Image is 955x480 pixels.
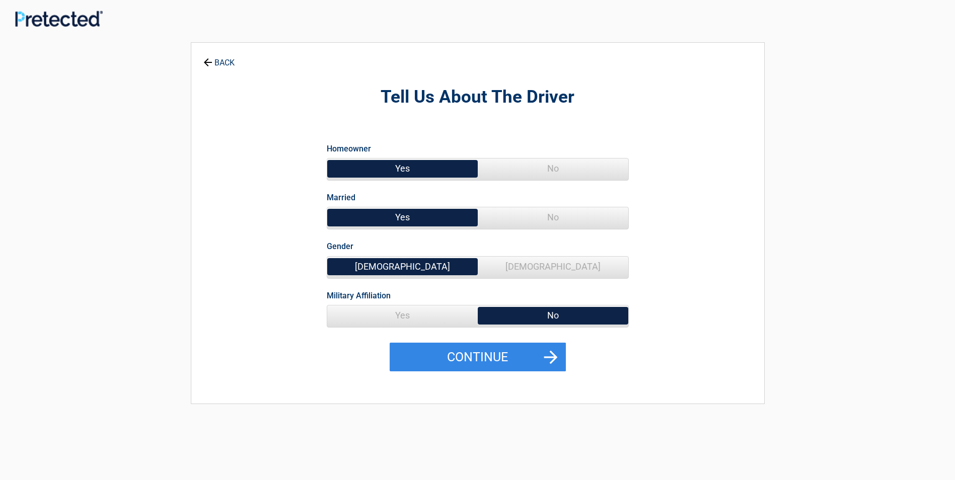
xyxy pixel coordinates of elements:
[478,158,628,179] span: No
[327,142,371,155] label: Homeowner
[327,239,353,253] label: Gender
[247,86,709,109] h2: Tell Us About The Driver
[327,305,478,326] span: Yes
[327,257,478,277] span: [DEMOGRAPHIC_DATA]
[478,207,628,227] span: No
[327,207,478,227] span: Yes
[478,305,628,326] span: No
[327,191,355,204] label: Married
[478,257,628,277] span: [DEMOGRAPHIC_DATA]
[390,343,566,372] button: Continue
[201,49,237,67] a: BACK
[327,289,391,302] label: Military Affiliation
[15,11,103,26] img: Main Logo
[327,158,478,179] span: Yes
